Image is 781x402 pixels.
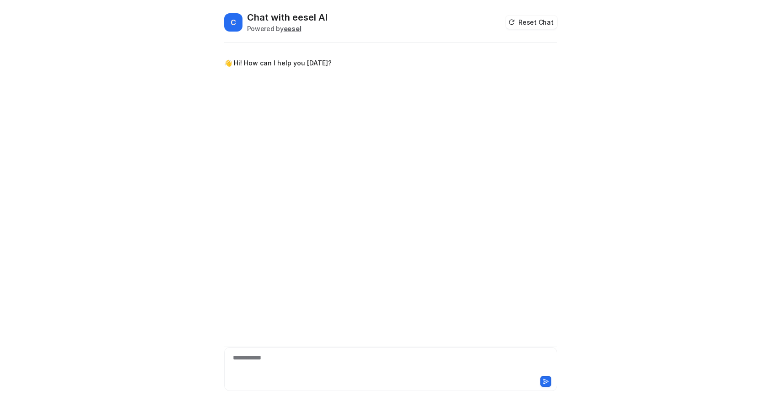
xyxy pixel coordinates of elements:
[247,24,328,33] div: Powered by
[247,11,328,24] h2: Chat with eesel AI
[224,13,242,32] span: C
[224,58,332,69] p: 👋 Hi! How can I help you [DATE]?
[284,25,302,32] b: eesel
[506,16,557,29] button: Reset Chat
